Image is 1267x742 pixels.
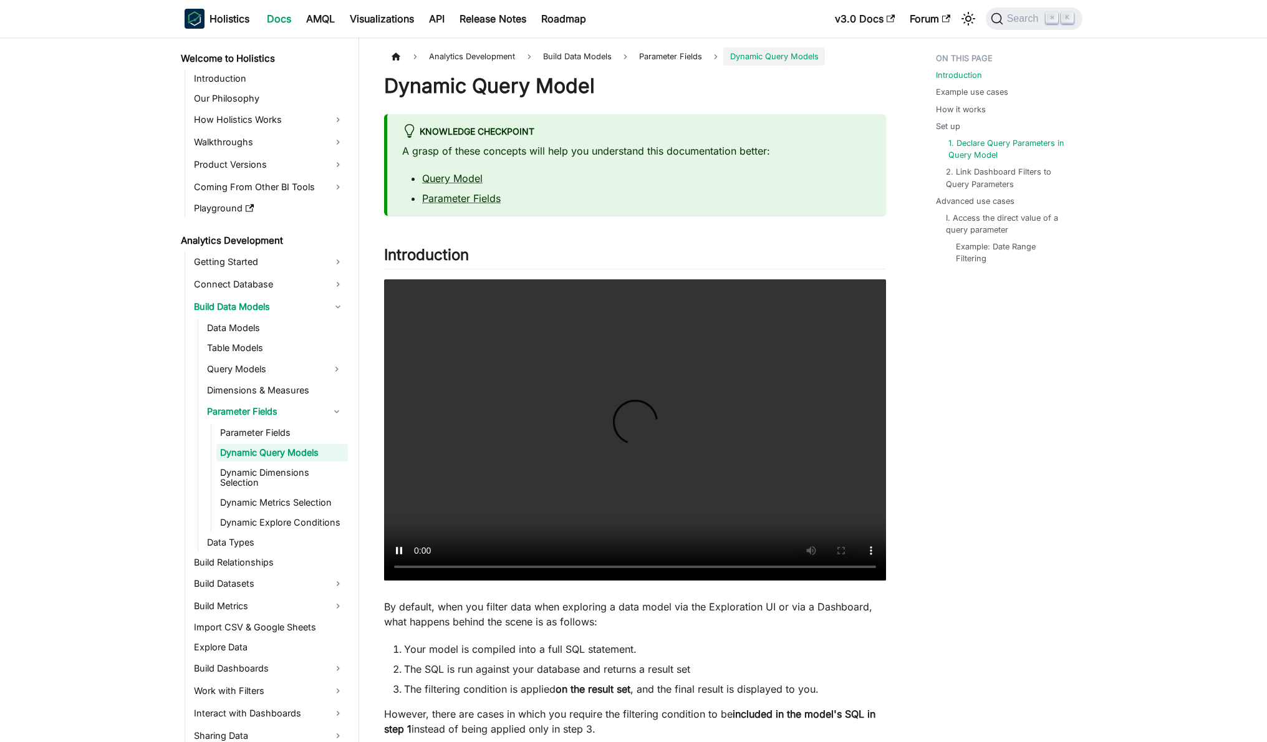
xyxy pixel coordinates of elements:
a: Explore Data [190,638,348,656]
a: 1. Declare Query Parameters in Query Model [948,137,1072,161]
div: knowledge checkpoint [402,124,871,140]
a: Playground [190,200,348,217]
a: Build Dashboards [190,658,348,678]
span: Dynamic Query Models [723,47,824,65]
a: Walkthroughs [190,132,348,152]
a: API [422,9,452,29]
button: Search (Command+K) [986,7,1082,30]
li: The SQL is run against your database and returns a result set [404,662,886,677]
nav: Docs sidebar [172,37,359,742]
a: Example use cases [936,86,1008,98]
a: Parameter Fields [422,192,501,205]
p: A grasp of these concepts will help you understand this documentation better: [402,143,871,158]
a: Analytics Development [177,232,348,249]
a: Forum [902,9,958,29]
a: Set up [936,120,960,132]
span: Build Data Models [537,47,618,65]
button: Switch between dark and light mode (currently light mode) [958,9,978,29]
kbd: K [1061,12,1074,24]
a: Docs [259,9,299,29]
h1: Dynamic Query Model [384,74,886,99]
kbd: ⌘ [1046,12,1058,24]
b: Holistics [210,11,249,26]
a: Query Models [203,359,325,379]
a: v3.0 Docs [827,9,902,29]
a: Build Relationships [190,554,348,571]
a: I. Access the direct value of a query parameter [946,212,1070,236]
a: Build Metrics [190,596,348,616]
a: How Holistics Works [190,110,348,130]
a: Dynamic Query Models [216,444,348,461]
a: Advanced use cases [936,195,1014,207]
a: Product Versions [190,155,348,175]
a: Dynamic Metrics Selection [216,494,348,511]
a: Interact with Dashboards [190,703,348,723]
li: The filtering condition is applied , and the final result is displayed to you. [404,682,886,696]
a: Table Models [203,339,348,357]
a: AMQL [299,9,342,29]
a: Parameter Fields [216,424,348,441]
a: HolisticsHolistics [185,9,249,29]
li: Your model is compiled into a full SQL statement. [404,642,886,657]
strong: included in the model's SQL in step 1 [384,708,875,735]
span: Parameter Fields [639,52,702,61]
a: Getting Started [190,252,348,272]
a: Data Models [203,319,348,337]
button: Expand sidebar category 'Query Models' [325,359,348,379]
a: Home page [384,47,408,65]
a: Release Notes [452,9,534,29]
a: Build Data Models [190,297,348,317]
span: Search [1003,13,1046,24]
nav: Breadcrumbs [384,47,886,65]
a: How it works [936,104,986,115]
a: Dynamic Dimensions Selection [216,464,348,491]
strong: on the result set [556,683,630,695]
p: By default, when you filter data when exploring a data model via the Exploration UI or via a Dash... [384,599,886,629]
a: Example: Date Range Filtering [956,241,1065,264]
button: Collapse sidebar category 'Parameter Fields' [325,402,348,422]
a: Parameter Fields [633,47,708,65]
p: However, there are cases in which you require the filtering condition to be instead of being appl... [384,706,886,736]
a: 2. Link Dashboard Filters to Query Parameters [946,166,1070,190]
a: Roadmap [534,9,594,29]
a: Parameter Fields [203,402,325,422]
a: Coming From Other BI Tools [190,177,348,197]
a: Welcome to Holistics [177,50,348,67]
a: Visualizations [342,9,422,29]
a: Data Types [203,534,348,551]
img: Holistics [185,9,205,29]
a: Build Datasets [190,574,348,594]
a: Work with Filters [190,681,348,701]
a: Our Philosophy [190,90,348,107]
a: Import CSV & Google Sheets [190,619,348,636]
a: Dimensions & Measures [203,382,348,399]
span: Analytics Development [423,47,521,65]
a: Connect Database [190,274,348,294]
video: Your browser does not support embedding video, but you can . [384,279,886,581]
a: Query Model [422,172,483,185]
h2: Introduction [384,246,886,269]
a: Dynamic Explore Conditions [216,514,348,531]
a: Introduction [936,69,982,81]
a: Introduction [190,70,348,87]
